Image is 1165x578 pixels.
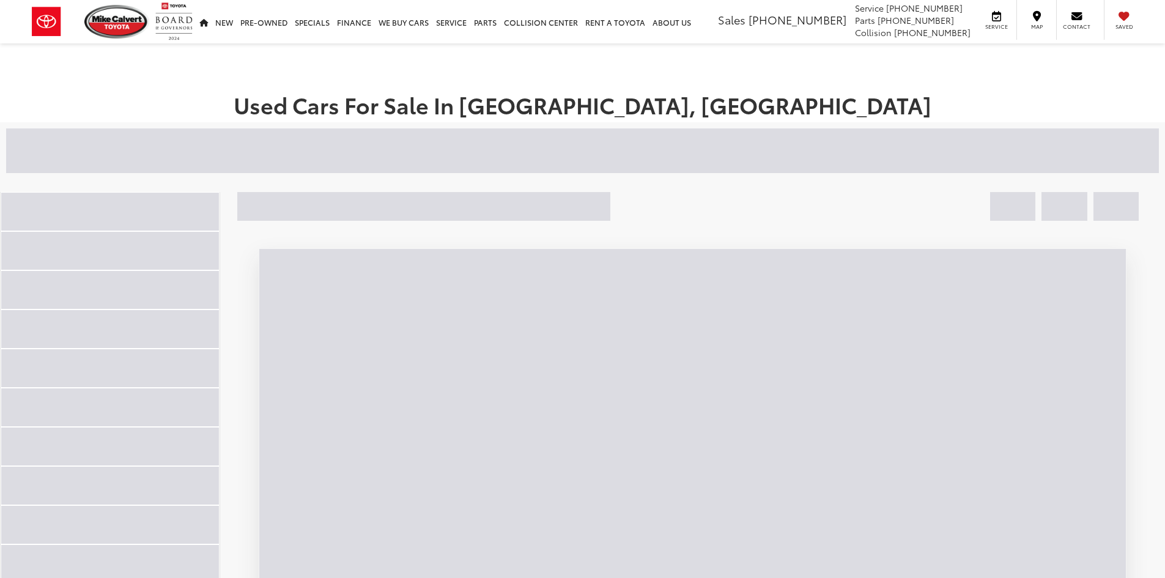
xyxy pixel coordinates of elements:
span: Map [1023,23,1050,31]
span: Service [983,23,1010,31]
span: Saved [1111,23,1137,31]
span: Contact [1063,23,1090,31]
span: Collision [855,26,892,39]
span: Sales [718,12,745,28]
span: Parts [855,14,875,26]
span: [PHONE_NUMBER] [894,26,971,39]
span: [PHONE_NUMBER] [878,14,954,26]
span: Service [855,2,884,14]
span: [PHONE_NUMBER] [749,12,846,28]
span: [PHONE_NUMBER] [886,2,963,14]
img: Mike Calvert Toyota [84,5,149,39]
